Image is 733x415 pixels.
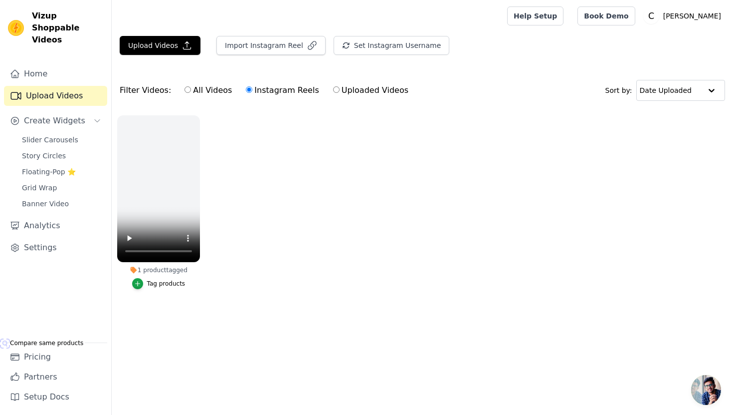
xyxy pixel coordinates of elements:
label: Instagram Reels [245,84,319,97]
a: Story Circles [16,149,107,163]
div: 1 product tagged [117,266,200,274]
span: Story Circles [22,151,66,161]
span: Slider Carousels [22,135,78,145]
a: Home [4,64,107,84]
label: Uploaded Videos [333,84,409,97]
a: Floating-Pop ⭐ [16,165,107,179]
span: Floating-Pop ⭐ [22,167,76,177]
span: Banner Video [22,199,69,209]
a: Slider Carousels [16,133,107,147]
p: [PERSON_NAME] [659,7,725,25]
button: Create Widgets [4,111,107,131]
label: All Videos [184,84,232,97]
div: Sort by: [605,80,726,101]
div: Filter Videos: [120,79,414,102]
button: Import Instagram Reel [216,36,326,55]
a: Settings [4,238,107,258]
a: Pricing [4,347,107,367]
span: Compare same products [10,339,83,349]
button: Tag products [132,278,185,289]
a: Analytics [4,216,107,236]
img: Sc04c7ecdac3c49e6a1b19c987a4e3931O.png [83,339,86,344]
button: Set Instagram Username [334,36,449,55]
input: Uploaded Videos [333,86,340,93]
input: Instagram Reels [246,86,252,93]
a: Banner Video [16,197,107,211]
span: Vizup Shoppable Videos [32,10,103,46]
a: Upload Videos [4,86,107,106]
a: Grid Wrap [16,181,107,195]
a: Setup Docs [4,387,107,407]
text: C [648,11,654,21]
span: Grid Wrap [22,183,57,193]
a: Chat abierto [691,375,721,405]
div: Tag products [147,280,185,288]
a: Help Setup [507,6,563,25]
a: Partners [4,367,107,387]
button: Upload Videos [120,36,200,55]
button: C [PERSON_NAME] [643,7,725,25]
input: All Videos [184,86,191,93]
img: Vizup [8,20,24,36]
a: Book Demo [577,6,635,25]
span: Create Widgets [24,115,85,127]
